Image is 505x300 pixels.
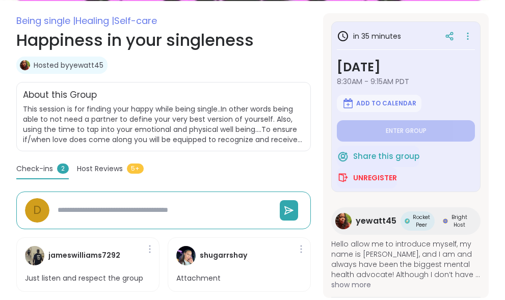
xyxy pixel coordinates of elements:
[386,127,427,135] span: Enter group
[337,146,419,167] button: Share this group
[412,213,431,229] span: Rocket Peer
[337,167,397,188] button: Unregister
[353,173,397,183] span: Unregister
[23,104,304,145] span: This session is for finding your happy while being single..In other words being able to not need ...
[77,163,123,174] span: Host Reviews
[356,215,396,227] span: yewatt45
[16,14,75,27] span: Being single |
[450,213,468,229] span: Bright Host
[335,213,352,229] img: yewatt45
[337,120,475,142] button: Enter group
[337,30,401,42] h3: in 35 minutes
[443,219,448,224] img: Bright Host
[25,246,44,265] img: jameswilliams7292
[331,207,481,235] a: yewatt45yewatt45Rocket PeerRocket PeerBright HostBright Host
[337,150,349,162] img: ShareWell Logomark
[25,274,143,284] p: Just listen and respect the group
[75,14,114,27] span: Healing |
[20,60,30,70] img: yewatt45
[353,151,419,162] span: Share this group
[176,274,221,284] p: Attachment
[331,280,481,290] span: show more
[405,219,410,224] img: Rocket Peer
[114,14,157,27] span: Self-care
[23,89,97,102] h2: About this Group
[16,163,53,174] span: Check-ins
[342,97,354,110] img: ShareWell Logomark
[176,246,196,265] img: shugarrshay
[33,201,41,219] span: D
[337,58,475,76] h3: [DATE]
[57,163,69,174] span: 2
[48,250,120,261] h4: jameswilliams7292
[331,239,481,280] span: Hello allow me to introduce myself, my name is [PERSON_NAME], and I am and always have been the b...
[127,163,144,174] span: 5+
[16,28,311,52] h1: Happiness in your singleness
[337,76,475,87] span: 8:30AM - 9:15AM PDT
[337,95,421,112] button: Add to Calendar
[34,60,103,70] a: Hosted byyewatt45
[337,172,349,184] img: ShareWell Logomark
[200,250,247,261] h4: shugarrshay
[356,99,416,107] span: Add to Calendar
